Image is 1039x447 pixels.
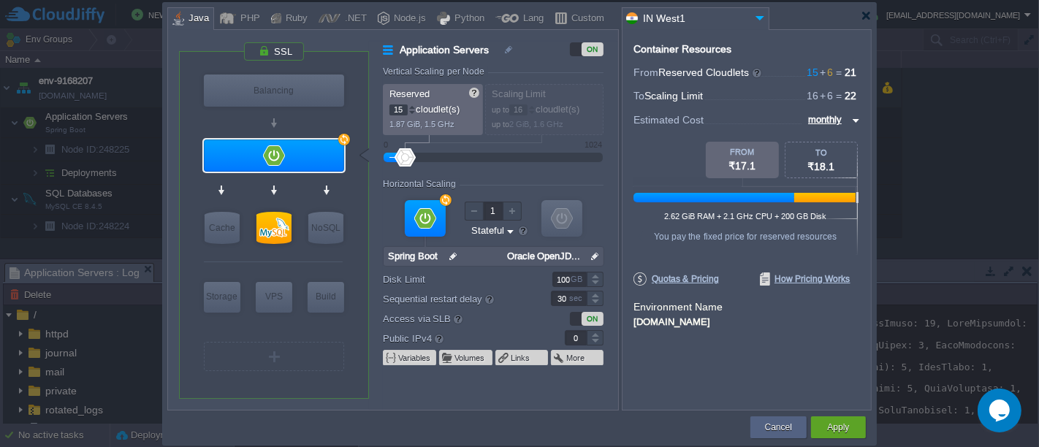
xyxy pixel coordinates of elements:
[785,148,857,157] div: TO
[184,8,209,30] div: Java
[398,352,432,364] button: Variables
[383,291,531,307] label: Sequential restart delay
[833,90,845,102] span: =
[308,212,343,244] div: NoSQL
[760,272,850,286] span: How Pricing Works
[281,8,308,30] div: Ruby
[644,90,703,102] span: Scaling Limit
[454,352,486,364] button: Volumes
[827,420,849,435] button: Apply
[389,8,426,30] div: Node.js
[633,212,858,221] div: 2.62 GiB RAM + 2.1 GHz CPU + 200 GB Disk
[256,212,292,244] div: SQL Databases
[978,389,1024,432] iframe: chat widget
[633,301,723,313] label: Environment Name
[492,120,509,129] span: up to
[658,66,763,78] span: Reserved Cloudlets
[256,282,292,311] div: VPS
[633,44,731,55] div: Container Resources
[389,120,454,129] span: 1.87 GiB, 1.5 GHz
[204,342,344,371] div: Create New Layer
[509,120,563,129] span: 2 GiB, 1.6 GHz
[833,66,845,78] span: =
[582,312,604,326] div: ON
[492,100,598,115] p: cloudlet(s)
[633,112,704,128] span: Estimated Cost
[511,352,531,364] button: Links
[569,291,585,305] div: sec
[384,140,388,149] div: 0
[383,272,531,287] label: Disk Limit
[566,352,586,364] button: More
[571,272,585,286] div: GB
[204,282,240,311] div: Storage
[389,100,478,115] p: cloudlet(s)
[204,74,344,107] div: Balancing
[818,90,827,102] span: +
[383,66,488,77] div: Vertical Scaling per Node
[383,179,460,189] div: Horizontal Scaling
[204,74,344,107] div: Load Balancer
[633,90,644,102] span: To
[256,282,292,313] div: Elastic VPS
[808,161,835,172] span: ₹18.1
[807,90,818,102] span: 16
[845,90,856,102] span: 22
[765,420,792,435] button: Cancel
[519,8,544,30] div: Lang
[585,140,602,149] div: 1024
[308,212,343,244] div: NoSQL Databases
[633,314,860,327] div: [DOMAIN_NAME]
[383,330,531,346] label: Public IPv4
[204,140,344,172] div: Application Servers
[845,66,856,78] span: 21
[706,148,779,156] div: FROM
[818,90,833,102] span: 6
[728,160,756,172] span: ₹17.1
[383,310,531,326] label: Access via SLB
[633,66,658,78] span: From
[450,8,484,30] div: Python
[807,66,818,78] span: 15
[818,66,827,78] span: +
[582,42,604,56] div: ON
[492,105,509,114] span: up to
[340,8,367,30] div: .NET
[633,272,719,286] span: Quotas & Pricing
[492,88,547,99] span: Scaling Limit
[567,8,604,30] div: Custom
[308,282,344,311] div: Build
[204,282,240,313] div: Storage Containers
[308,282,344,313] div: Build Node
[205,212,240,244] div: Cache
[818,66,833,78] span: 6
[389,88,430,99] span: Reserved
[236,8,260,30] div: PHP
